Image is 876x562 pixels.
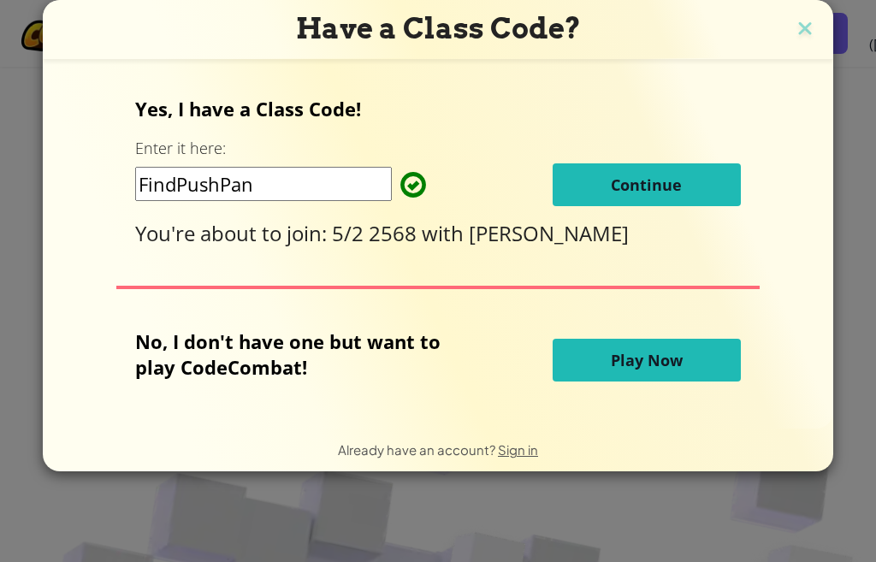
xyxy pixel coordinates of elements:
span: Play Now [611,350,683,370]
span: Have a Class Code? [296,11,581,45]
span: [PERSON_NAME] [469,219,629,247]
button: Continue [553,163,741,206]
p: No, I don't have one but want to play CodeCombat! [135,328,466,380]
span: 5/2 2568 [332,219,422,247]
span: with [422,219,469,247]
label: Enter it here: [135,138,226,159]
p: Yes, I have a Class Code! [135,96,740,121]
a: Sign in [498,441,538,458]
span: Already have an account? [338,441,498,458]
button: Play Now [553,339,741,382]
span: You're about to join: [135,219,332,247]
span: Continue [611,175,682,195]
img: close icon [794,17,816,43]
